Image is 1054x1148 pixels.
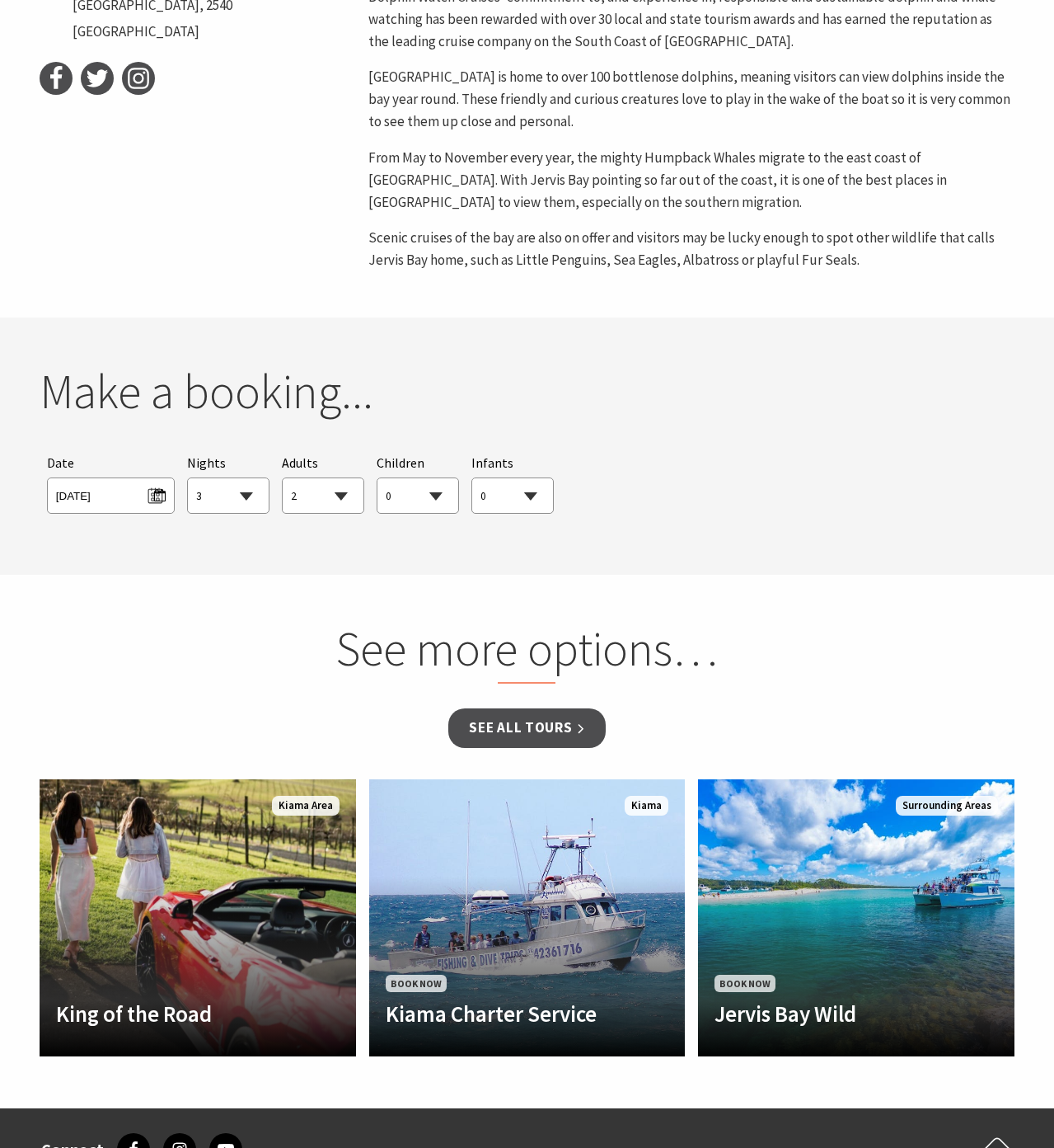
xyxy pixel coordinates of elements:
p: From May to November every year, the mighty Humpback Whales migrate to the east coast of [GEOGRAP... [368,147,1014,214]
h4: Jervis Bay Wild [714,1000,950,1027]
span: Date [47,454,74,471]
span: Book Now [714,975,775,992]
span: Surrounding Areas [896,796,998,816]
p: [GEOGRAPHIC_DATA] is home to over 100 bottlenose dolphins, meaning visitors can view dolphins ins... [368,66,1014,134]
a: See all Tours [448,708,605,747]
span: Adults [282,454,318,471]
a: Another Image Used King of the Road Kiama Area [40,779,356,1056]
a: Book Now Jervis Bay Wild Surrounding Areas [698,779,1014,1056]
p: Scenic cruises of the bay are also on offer and visitors may be lucky enough to spot other wildli... [368,227,1014,271]
h2: See more options… [213,620,841,685]
li: [GEOGRAPHIC_DATA] [73,21,232,43]
h2: Make a booking... [40,363,1015,421]
span: Kiama [625,796,668,816]
h4: Kiama Charter Service [386,1000,621,1027]
span: Kiama Area [272,796,340,816]
span: Nights [187,453,226,474]
span: Infants [471,454,513,471]
span: [DATE] [56,482,166,505]
h4: King of the Road [56,1000,292,1027]
a: Book Now Kiama Charter Service Kiama [369,779,686,1056]
div: Please choose your desired arrival date [47,453,175,515]
span: Book Now [386,975,447,992]
span: Children [377,454,424,471]
div: Choose a number of nights [187,453,269,515]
